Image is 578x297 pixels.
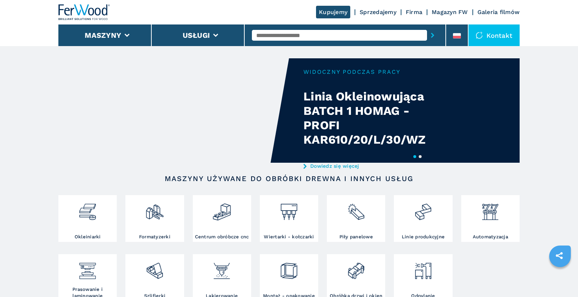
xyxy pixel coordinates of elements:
a: Okleiniarki [58,195,117,242]
img: linee_di_produzione_2.png [414,197,433,221]
h2: Maszyny używane do obróbki drewna i innych usług [81,174,497,183]
a: Piły panelowe [327,195,385,242]
img: automazione.png [481,197,500,221]
button: submit-button [427,27,438,44]
img: aspirazione_1.png [414,256,433,280]
img: levigatrici_2.png [145,256,164,280]
h3: Piły panelowe [339,234,373,240]
a: Galeria filmów [477,9,520,15]
button: 2 [419,155,422,158]
video: Your browser does not support the video tag. [58,58,289,163]
img: lavorazione_porte_finestre_2.png [347,256,366,280]
a: Magazyn FW [432,9,468,15]
a: Linie produkcyjne [394,195,452,242]
button: Maszyny [85,31,121,40]
img: Kontakt [476,32,483,39]
img: Ferwood [58,4,110,20]
img: centro_di_lavoro_cnc_2.png [212,197,231,221]
a: Firma [406,9,422,15]
a: Dowiedz się więcej [303,163,445,169]
h3: Automatyzacja [473,234,508,240]
a: Centrum obróbcze cnc [193,195,251,242]
div: Kontakt [468,24,520,46]
h3: Linie produkcyjne [402,234,445,240]
h3: Wiertarki - kołczarki [264,234,314,240]
h3: Okleiniarki [75,234,101,240]
img: foratrici_inseritrici_2.png [279,197,298,221]
h3: Formatyzerki [139,234,170,240]
a: Formatyzerki [125,195,184,242]
a: sharethis [550,247,568,265]
img: montaggio_imballaggio_2.png [279,256,298,280]
button: Usługi [183,31,210,40]
button: 1 [413,155,416,158]
a: Automatyzacja [461,195,520,242]
img: pressa-strettoia.png [78,256,97,280]
a: Sprzedajemy [360,9,396,15]
img: bordatrici_1.png [78,197,97,221]
h3: Centrum obróbcze cnc [195,234,249,240]
img: verniciatura_1.png [212,256,231,280]
img: sezionatrici_2.png [347,197,366,221]
img: squadratrici_2.png [145,197,164,221]
a: Kupujemy [316,6,350,18]
a: Wiertarki - kołczarki [260,195,318,242]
